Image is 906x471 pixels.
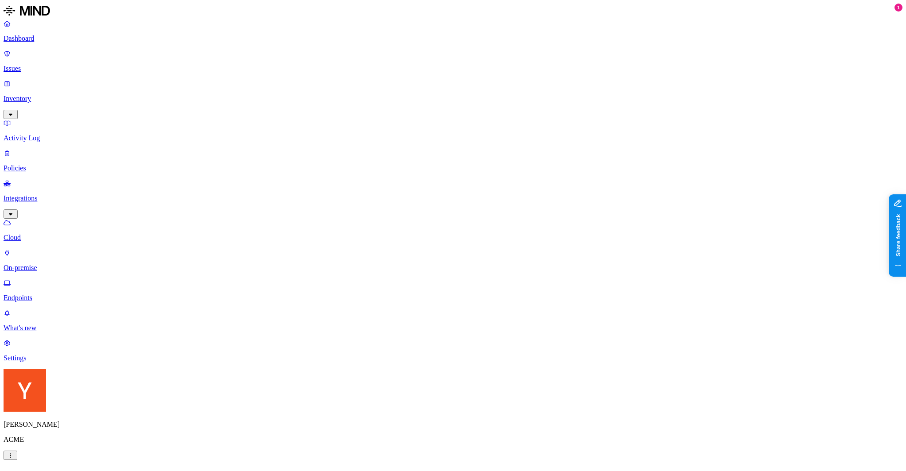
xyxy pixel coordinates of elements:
div: 1 [894,4,902,12]
a: Endpoints [4,279,902,302]
a: Issues [4,50,902,73]
a: Integrations [4,179,902,217]
p: Activity Log [4,134,902,142]
a: MIND [4,4,902,19]
img: Yoav Shaked [4,369,46,412]
a: Policies [4,149,902,172]
a: Inventory [4,80,902,118]
p: On-premise [4,264,902,272]
p: Settings [4,354,902,362]
a: Cloud [4,219,902,242]
p: Dashboard [4,35,902,42]
a: Dashboard [4,19,902,42]
a: On-premise [4,249,902,272]
p: ACME [4,436,902,444]
a: Settings [4,339,902,362]
p: What's new [4,324,902,332]
a: What's new [4,309,902,332]
p: Endpoints [4,294,902,302]
p: Integrations [4,194,902,202]
img: MIND [4,4,50,18]
p: Inventory [4,95,902,103]
p: Policies [4,164,902,172]
p: Issues [4,65,902,73]
a: Activity Log [4,119,902,142]
p: Cloud [4,234,902,242]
